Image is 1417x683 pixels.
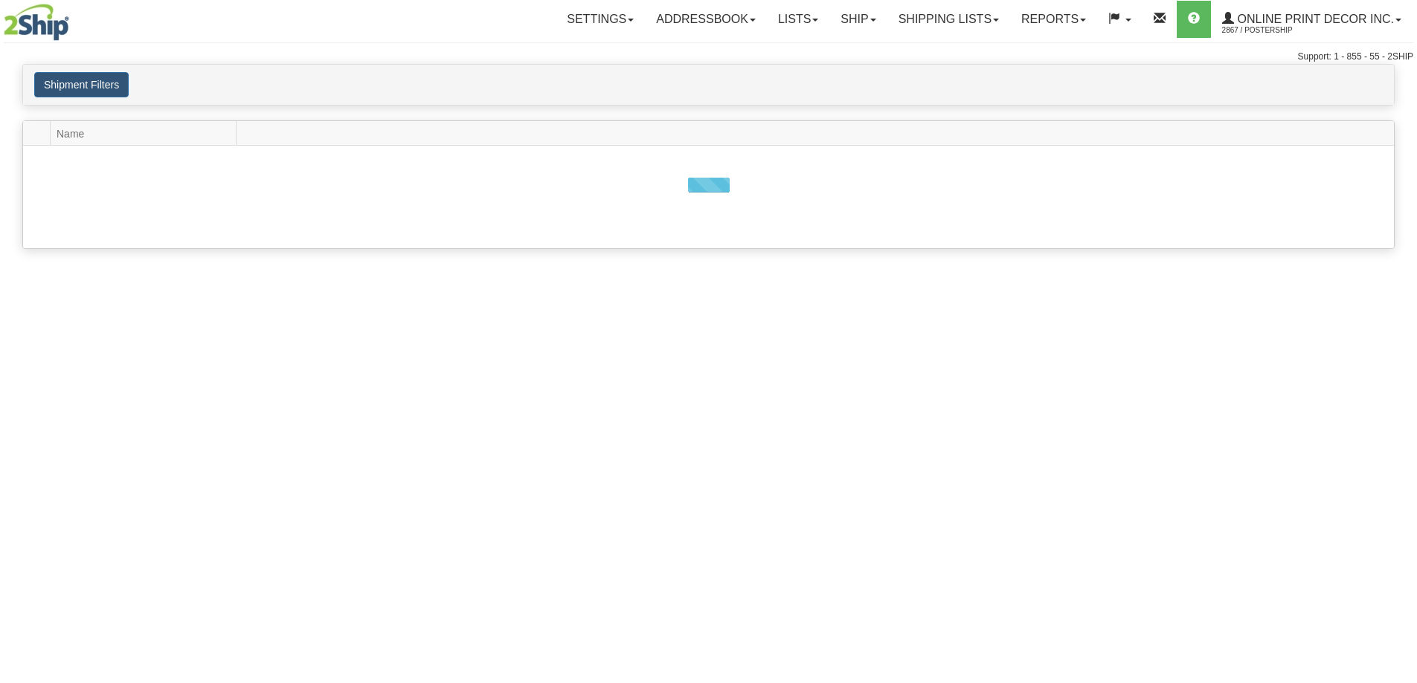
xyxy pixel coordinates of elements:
a: Online Print Decor Inc. 2867 / PosterShip [1211,1,1413,38]
a: Settings [556,1,645,38]
span: 2867 / PosterShip [1222,23,1334,38]
img: logo2867.jpg [4,4,69,41]
button: Shipment Filters [34,72,129,97]
a: Shipping lists [887,1,1010,38]
a: Ship [829,1,887,38]
a: Addressbook [645,1,767,38]
div: Support: 1 - 855 - 55 - 2SHIP [4,51,1413,63]
span: Online Print Decor Inc. [1234,13,1394,25]
a: Lists [767,1,829,38]
a: Reports [1010,1,1097,38]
